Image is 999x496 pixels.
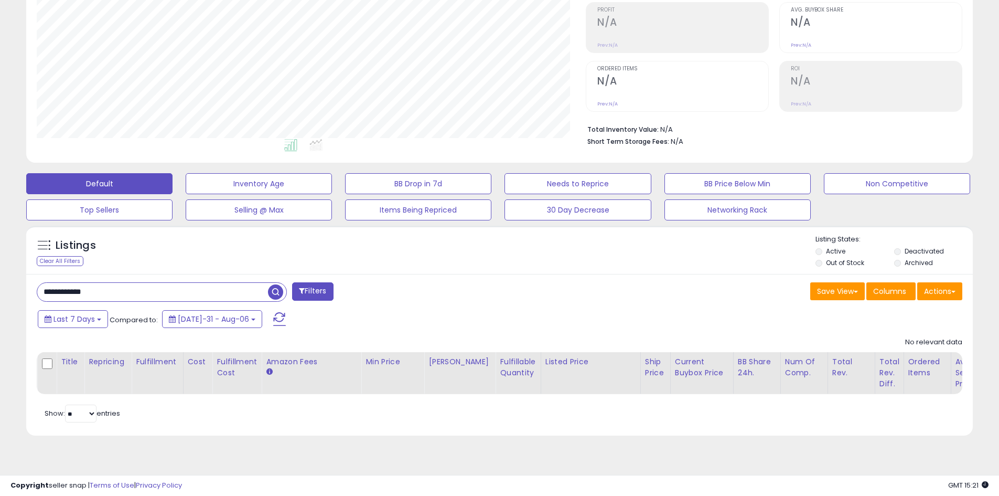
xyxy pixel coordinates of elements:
div: Fulfillable Quantity [500,356,536,378]
div: Amazon Fees [266,356,357,367]
div: [PERSON_NAME] [428,356,491,367]
span: Last 7 Days [53,314,95,324]
span: Columns [873,286,906,297]
h2: N/A [791,75,962,89]
small: Prev: N/A [597,101,618,107]
button: Items Being Repriced [345,199,491,220]
div: Total Rev. Diff. [879,356,899,389]
button: BB Price Below Min [664,173,811,194]
button: Non Competitive [824,173,970,194]
h2: N/A [597,75,768,89]
div: Listed Price [545,356,636,367]
div: Total Rev. [832,356,871,378]
div: Cost [188,356,208,367]
div: Current Buybox Price [675,356,729,378]
div: Num of Comp. [785,356,823,378]
button: Filters [292,282,333,301]
label: Active [826,247,845,256]
button: 30 Day Decrease [504,199,651,220]
h5: Listings [56,238,96,253]
h2: N/A [791,16,962,30]
label: Archived [905,258,933,267]
span: [DATE]-31 - Aug-06 [178,314,249,324]
b: Total Inventory Value: [587,125,659,134]
button: Networking Rack [664,199,811,220]
span: N/A [671,136,683,146]
span: Avg. Buybox Share [791,7,962,13]
li: N/A [587,122,954,135]
div: Avg Selling Price [955,356,994,389]
button: Last 7 Days [38,310,108,328]
small: Amazon Fees. [266,367,272,377]
div: Ordered Items [908,356,947,378]
span: Show: entries [45,408,120,418]
button: Save View [810,282,865,300]
label: Out of Stock [826,258,864,267]
div: Ship Price [645,356,666,378]
button: Columns [866,282,916,300]
span: Compared to: [110,315,158,325]
div: Title [61,356,80,367]
div: BB Share 24h. [738,356,776,378]
div: Fulfillment [136,356,178,367]
div: Min Price [366,356,420,367]
button: Default [26,173,173,194]
button: Selling @ Max [186,199,332,220]
button: Actions [917,282,962,300]
label: Deactivated [905,247,944,256]
span: Profit [597,7,768,13]
button: Top Sellers [26,199,173,220]
small: Prev: N/A [791,42,811,48]
button: BB Drop in 7d [345,173,491,194]
small: Prev: N/A [791,101,811,107]
div: Repricing [89,356,127,367]
button: Inventory Age [186,173,332,194]
div: No relevant data [905,337,962,347]
div: Clear All Filters [37,256,83,266]
button: Needs to Reprice [504,173,651,194]
button: [DATE]-31 - Aug-06 [162,310,262,328]
h2: N/A [597,16,768,30]
span: Ordered Items [597,66,768,72]
div: Fulfillment Cost [217,356,257,378]
small: Prev: N/A [597,42,618,48]
b: Short Term Storage Fees: [587,137,669,146]
p: Listing States: [815,235,973,245]
span: ROI [791,66,962,72]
